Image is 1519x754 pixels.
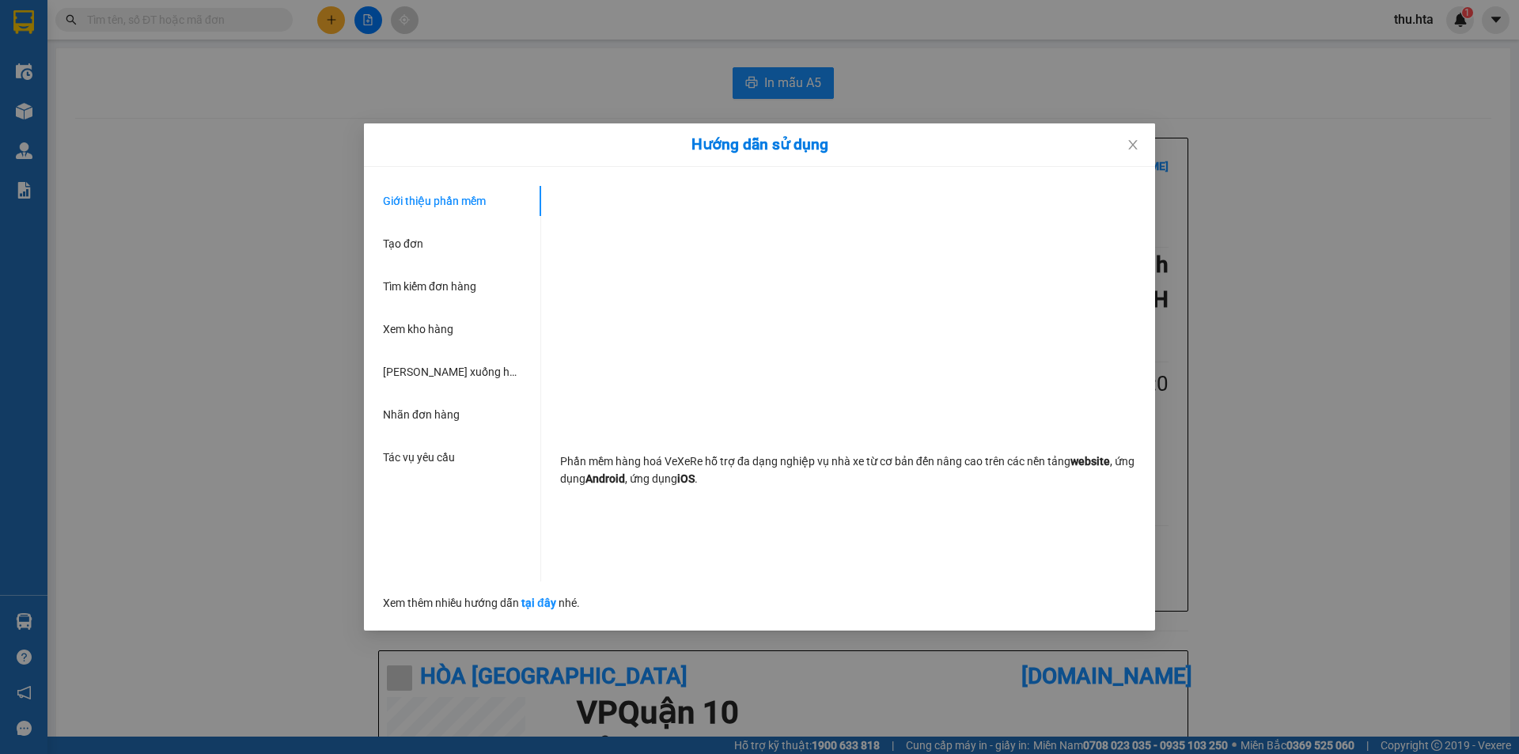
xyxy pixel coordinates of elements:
span: [PERSON_NAME] xuống hàng thủ công [383,366,574,378]
span: close [1127,138,1139,151]
b: [DOMAIN_NAME] [133,60,218,73]
span: Giới thiệu phần mềm [383,195,486,207]
span: Tìm kiếm đơn hàng [383,280,476,293]
iframe: YouTube video player [627,186,1070,435]
p: Phần mềm hàng hoá VeXeRe hỗ trợ đa dạng nghiệp vụ nhà xe từ cơ bản đến nâng cao trên các nền tảng... [560,453,1136,487]
span: Tác vụ yêu cầu [383,451,455,464]
b: Hòa [GEOGRAPHIC_DATA] [20,102,81,204]
span: Xem kho hàng [383,323,453,335]
button: Close [1111,123,1155,168]
a: tại đây [521,597,556,609]
li: (c) 2017 [133,75,218,95]
b: Gửi khách hàng [97,23,157,97]
img: logo.jpg [172,20,210,58]
div: Xem thêm nhiều hướng dẫn nhé. [383,582,1136,612]
strong: Android [585,472,625,485]
div: Hướng dẫn sử dụng [383,136,1136,153]
span: Nhãn đơn hàng [383,408,460,421]
span: Tạo đơn [383,237,423,250]
strong: iOS [677,472,695,485]
strong: website [1070,455,1110,468]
